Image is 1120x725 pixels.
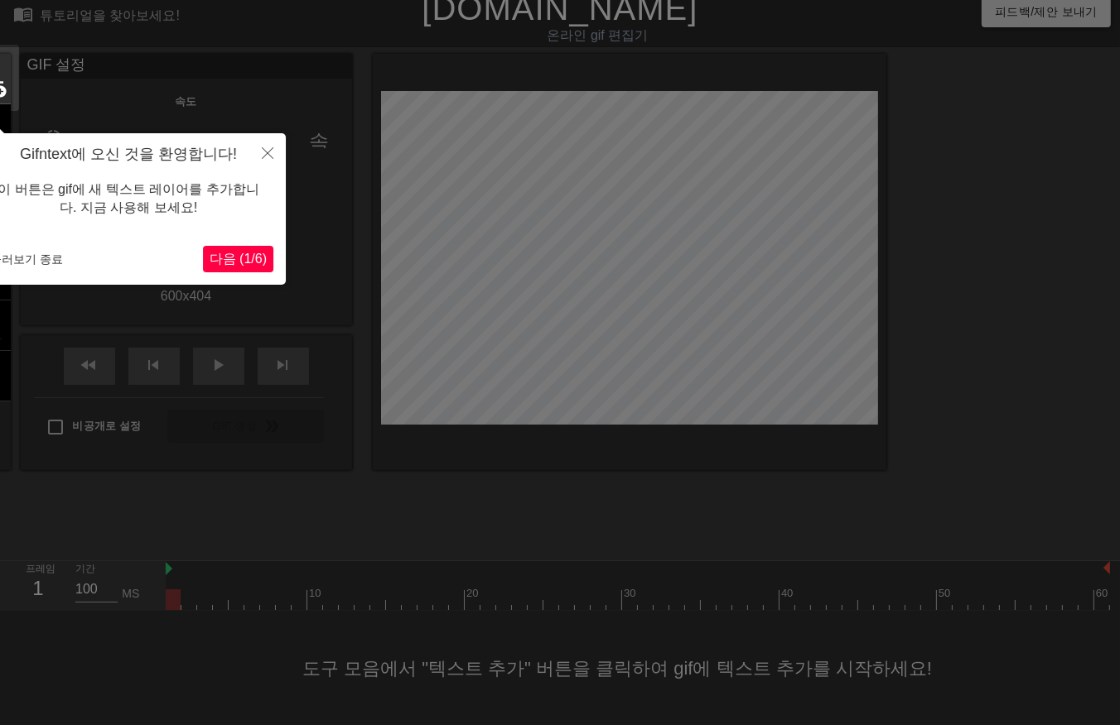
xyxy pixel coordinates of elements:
button: 닫다 [249,133,286,171]
span: 다음 (1/6) [210,252,267,266]
button: 다음 [203,246,273,272]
